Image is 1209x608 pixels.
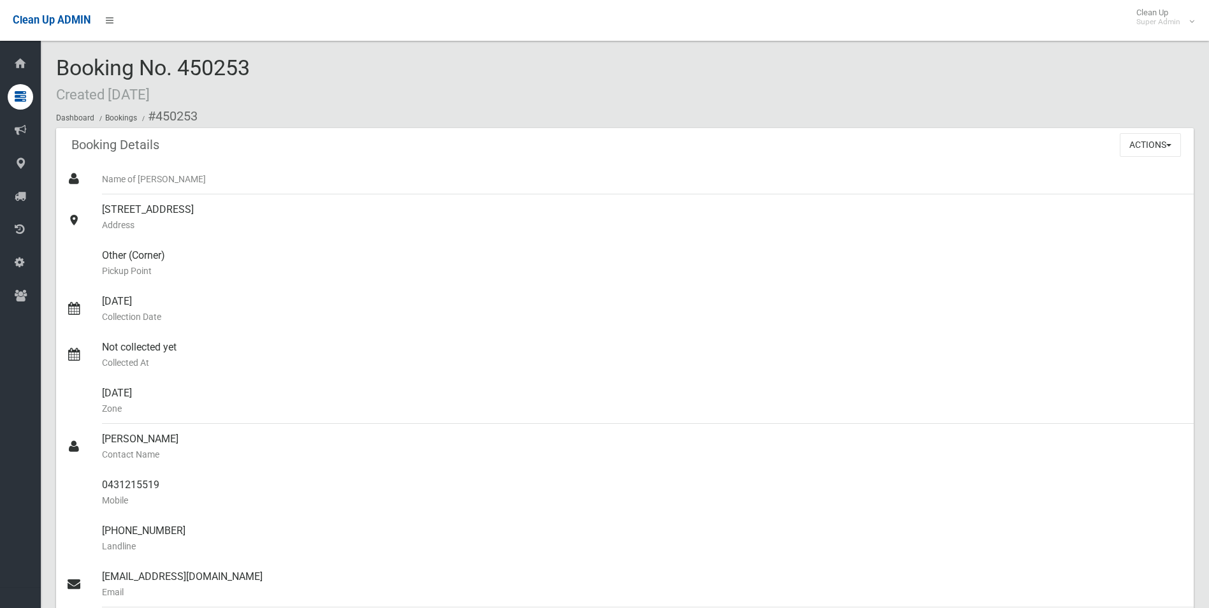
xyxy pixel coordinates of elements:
button: Actions [1120,133,1181,157]
li: #450253 [139,105,198,128]
small: Landline [102,539,1184,554]
small: Collection Date [102,309,1184,324]
header: Booking Details [56,133,175,157]
small: Address [102,217,1184,233]
small: Contact Name [102,447,1184,462]
small: Super Admin [1136,17,1180,27]
small: Collected At [102,355,1184,370]
small: Pickup Point [102,263,1184,279]
span: Clean Up [1130,8,1193,27]
div: [DATE] [102,286,1184,332]
small: Created [DATE] [56,86,150,103]
div: [EMAIL_ADDRESS][DOMAIN_NAME] [102,561,1184,607]
a: Bookings [105,113,137,122]
small: Zone [102,401,1184,416]
div: [DATE] [102,378,1184,424]
div: Not collected yet [102,332,1184,378]
a: [EMAIL_ADDRESS][DOMAIN_NAME]Email [56,561,1194,607]
div: [STREET_ADDRESS] [102,194,1184,240]
div: [PERSON_NAME] [102,424,1184,470]
div: Other (Corner) [102,240,1184,286]
small: Email [102,584,1184,600]
small: Name of [PERSON_NAME] [102,171,1184,187]
span: Booking No. 450253 [56,55,250,105]
span: Clean Up ADMIN [13,14,90,26]
a: Dashboard [56,113,94,122]
div: [PHONE_NUMBER] [102,516,1184,561]
div: 0431215519 [102,470,1184,516]
small: Mobile [102,493,1184,508]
